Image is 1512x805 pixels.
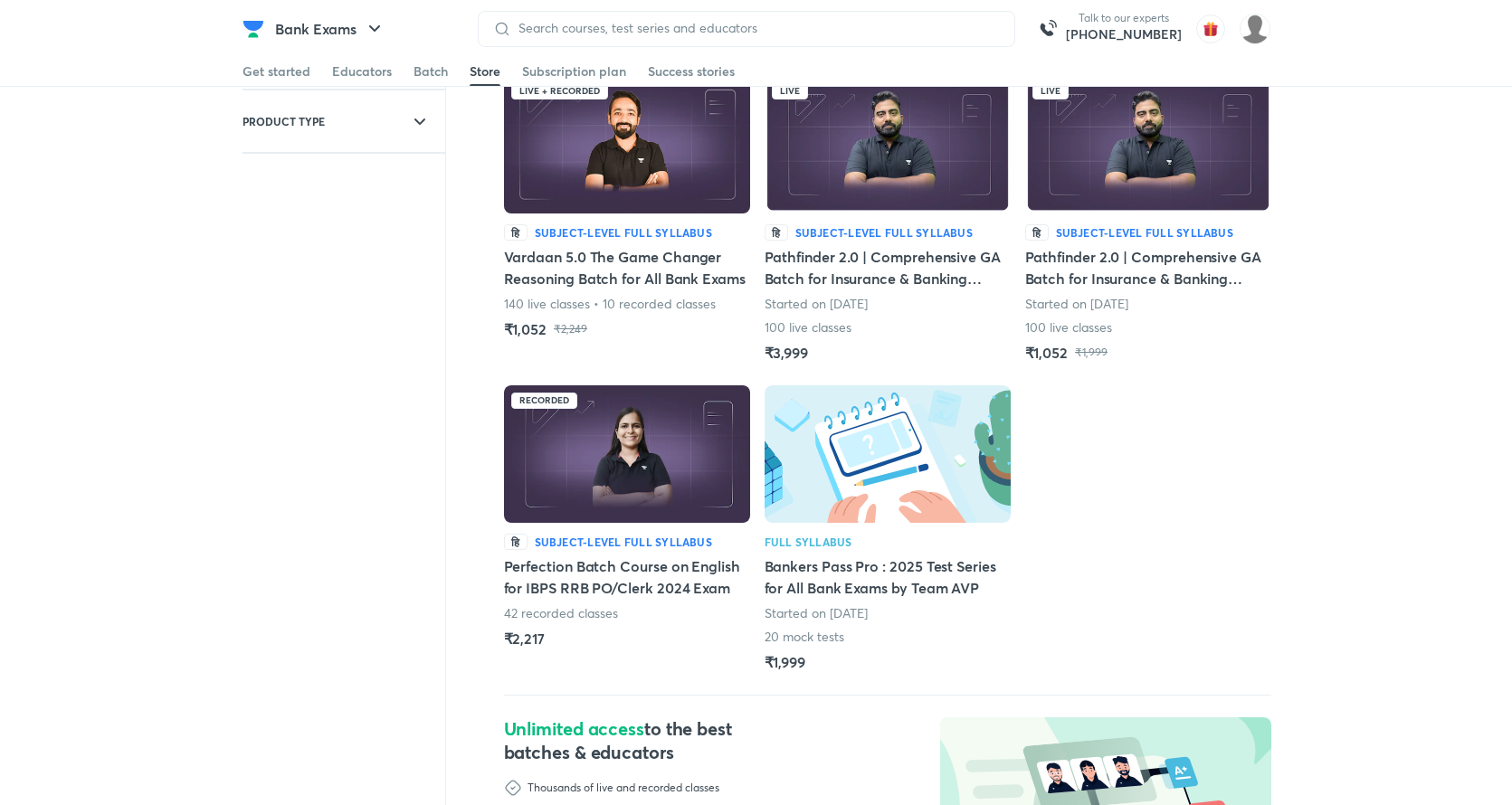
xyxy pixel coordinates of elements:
[765,385,1011,523] img: Batch Thumbnail
[648,62,735,80] div: Success stories
[765,628,845,646] p: 20 mock tests
[765,342,809,364] h5: ₹3,999
[765,318,852,336] p: 100 live classes
[504,534,528,550] p: हि
[765,295,868,313] p: Started on [DATE]
[1025,295,1128,313] p: Started on [DATE]
[765,534,852,550] h6: Full Syllabus
[765,246,1011,289] h5: Pathfinder 2.0 | Comprehensive GA Batch for Insurance & Banking Exams
[264,11,396,47] button: Bank Exams
[535,224,712,241] h6: Subject-level full syllabus
[1025,76,1271,213] img: Batch Thumbnail
[1066,25,1182,43] a: [PHONE_NUMBER]
[414,62,448,80] div: Batch
[528,781,719,795] p: Thousands of live and recorded classes
[554,322,587,336] p: ₹2,249
[470,62,500,80] div: Store
[242,18,264,40] img: Company Logo
[1025,342,1069,364] h5: ₹1,052
[522,62,626,80] div: Subscription plan
[1025,246,1271,289] h5: Pathfinder 2.0 | Comprehensive GA Batch for Insurance & Banking Exams
[1075,346,1108,360] p: ₹1,999
[765,76,1011,213] img: Batch Thumbnail
[242,57,310,86] a: Get started
[504,716,732,764] span: to the best batches & educators
[414,57,448,86] a: Batch
[795,224,973,241] h6: Subject-level full syllabus
[504,385,750,523] img: Batch Thumbnail
[504,628,546,649] h5: ₹2,217
[504,318,547,340] h5: ₹1,052
[765,555,1011,599] h5: Bankers Pass Pro : 2025 Test Series for All Bank Exams by Team AVP
[1196,14,1225,43] img: avatar
[332,62,392,80] div: Educators
[470,57,500,86] a: Store
[511,83,608,99] div: Live + Recorded
[504,555,750,599] h5: Perfection Batch Course on English for IBPS RRB PO/Clerk 2024 Exam
[765,651,806,673] h5: ₹1,999
[511,393,577,409] div: Recorded
[504,224,528,241] p: हि
[522,57,626,86] a: Subscription plan
[511,21,1000,35] input: Search courses, test series and educators
[1056,224,1233,241] h6: Subject-level full syllabus
[242,62,310,80] div: Get started
[1025,318,1113,336] p: 100 live classes
[504,246,750,289] h5: Vardaan 5.0 The Game Changer Reasoning Batch for All Bank Exams
[504,295,717,313] p: 140 live classes • 10 recorded classes
[772,83,808,99] div: Live
[1066,11,1182,25] p: Talk to our experts
[1030,11,1066,47] img: call-us
[242,112,325,130] h6: PRODUCT TYPE
[535,534,712,550] h6: Subject-level full syllabus
[332,57,392,86] a: Educators
[765,224,788,241] p: हि
[648,57,735,86] a: Success stories
[1032,83,1069,99] div: Live
[1025,224,1049,241] p: हि
[765,604,868,622] p: Started on [DATE]
[504,717,789,764] h4: Unlimited access
[1240,14,1270,44] img: Abdul Ramzeen
[504,604,619,622] p: 42 recorded classes
[504,76,750,213] img: Batch Thumbnail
